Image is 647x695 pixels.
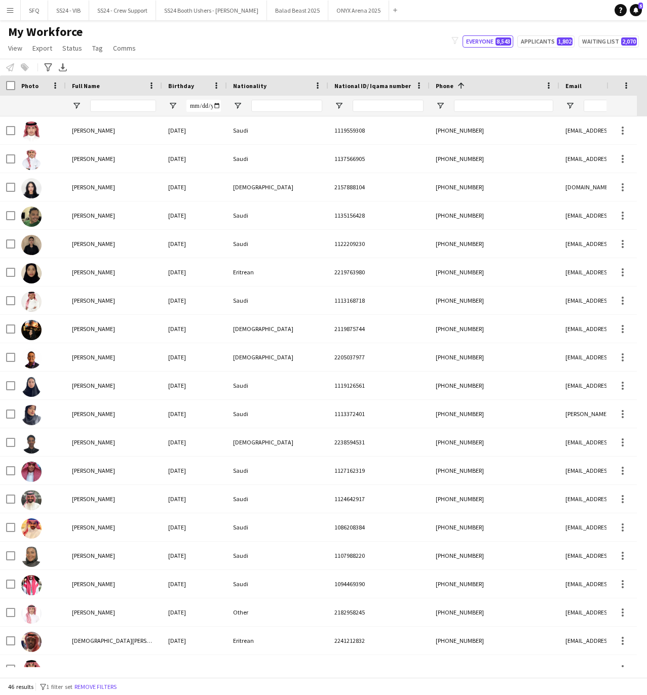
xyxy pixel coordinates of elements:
[227,457,328,484] div: Saudi
[430,570,559,598] div: [PHONE_NUMBER]
[430,428,559,456] div: [PHONE_NUMBER]
[72,240,115,248] span: [PERSON_NAME]
[334,495,365,503] span: 1124642917
[72,183,115,191] span: [PERSON_NAME]
[72,127,115,134] span: [PERSON_NAME]
[233,101,242,110] button: Open Filter Menu
[21,121,42,142] img: MUATH Alghamdi
[89,1,156,20] button: SS24 - Crew Support
[4,42,26,55] a: View
[334,410,365,418] span: 1113372401
[162,655,227,683] div: [DATE]
[496,37,511,46] span: 8,543
[57,61,69,73] app-action-btn: Export XLSX
[162,287,227,314] div: [DATE]
[227,372,328,399] div: Saudi
[72,495,115,503] span: [PERSON_NAME]
[72,637,175,644] span: [DEMOGRAPHIC_DATA][PERSON_NAME]
[162,570,227,598] div: [DATE]
[621,37,637,46] span: 2,070
[430,173,559,201] div: [PHONE_NUMBER]
[21,518,42,539] img: saad ALdosri
[8,44,22,53] span: View
[334,82,411,90] span: National ID/ Iqama number
[565,82,582,90] span: Email
[334,297,365,304] span: 1113168718
[28,42,56,55] a: Export
[21,320,42,340] img: Maha Alborno
[72,212,115,219] span: [PERSON_NAME]
[227,542,328,569] div: Saudi
[233,82,267,90] span: Nationality
[162,258,227,286] div: [DATE]
[21,377,42,397] img: Albandari Sharaf
[92,44,103,53] span: Tag
[109,42,140,55] a: Comms
[227,173,328,201] div: [DEMOGRAPHIC_DATA]
[168,101,177,110] button: Open Filter Menu
[21,207,42,227] img: Bader Ali
[227,513,328,541] div: Saudi
[62,44,82,53] span: Status
[227,343,328,371] div: [DEMOGRAPHIC_DATA]
[72,353,115,361] span: [PERSON_NAME]
[72,101,81,110] button: Open Filter Menu
[162,542,227,569] div: [DATE]
[227,145,328,173] div: Saudi
[48,1,89,20] button: SS24 - VIB
[430,315,559,343] div: [PHONE_NUMBER]
[430,145,559,173] div: [PHONE_NUMBER]
[72,665,115,673] span: [PERSON_NAME]
[227,570,328,598] div: Saudi
[328,1,389,20] button: ONYX Arena 2025
[8,24,83,39] span: My Workforce
[430,201,559,229] div: [PHONE_NUMBER]
[21,82,39,90] span: Photo
[430,230,559,258] div: [PHONE_NUMBER]
[517,35,575,48] button: Applicants1,802
[430,485,559,513] div: [PHONE_NUMBER]
[334,608,365,616] span: 2182958245
[227,655,328,683] div: Saudi
[72,523,115,531] span: [PERSON_NAME]
[267,1,328,20] button: Balad Beast 2025
[334,325,365,333] span: 2119875744
[334,353,365,361] span: 2205037977
[430,372,559,399] div: [PHONE_NUMBER]
[436,82,453,90] span: Phone
[162,428,227,456] div: [DATE]
[430,542,559,569] div: [PHONE_NUMBER]
[630,4,642,16] a: 5
[430,598,559,626] div: [PHONE_NUMBER]
[334,382,365,389] span: 1119126561
[227,598,328,626] div: Other
[21,490,42,510] img: Faisal Alsharbini
[162,457,227,484] div: [DATE]
[21,178,42,198] img: Shahd Salah saad
[334,127,365,134] span: 1119559308
[32,44,52,53] span: Export
[21,433,42,454] img: Ehab Mohmed
[334,552,365,559] span: 1107988220
[21,660,42,680] img: Abdullah Alsaleh
[334,580,365,588] span: 1094469390
[162,343,227,371] div: [DATE]
[334,637,365,644] span: 2241212832
[334,155,365,162] span: 1137566905
[430,457,559,484] div: [PHONE_NUMBER]
[334,101,344,110] button: Open Filter Menu
[557,37,573,46] span: 1,802
[334,212,365,219] span: 1135156428
[156,1,267,20] button: SS24 Booth Ushers - [PERSON_NAME]
[72,552,115,559] span: [PERSON_NAME]
[21,603,42,624] img: Waleed Yousef
[430,343,559,371] div: [PHONE_NUMBER]
[186,100,221,112] input: Birthday Filter Input
[227,428,328,456] div: [DEMOGRAPHIC_DATA]
[334,240,365,248] span: 1122209230
[227,116,328,144] div: Saudi
[430,258,559,286] div: [PHONE_NUMBER]
[72,382,115,389] span: [PERSON_NAME]
[430,513,559,541] div: [PHONE_NUMBER]
[162,230,227,258] div: [DATE]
